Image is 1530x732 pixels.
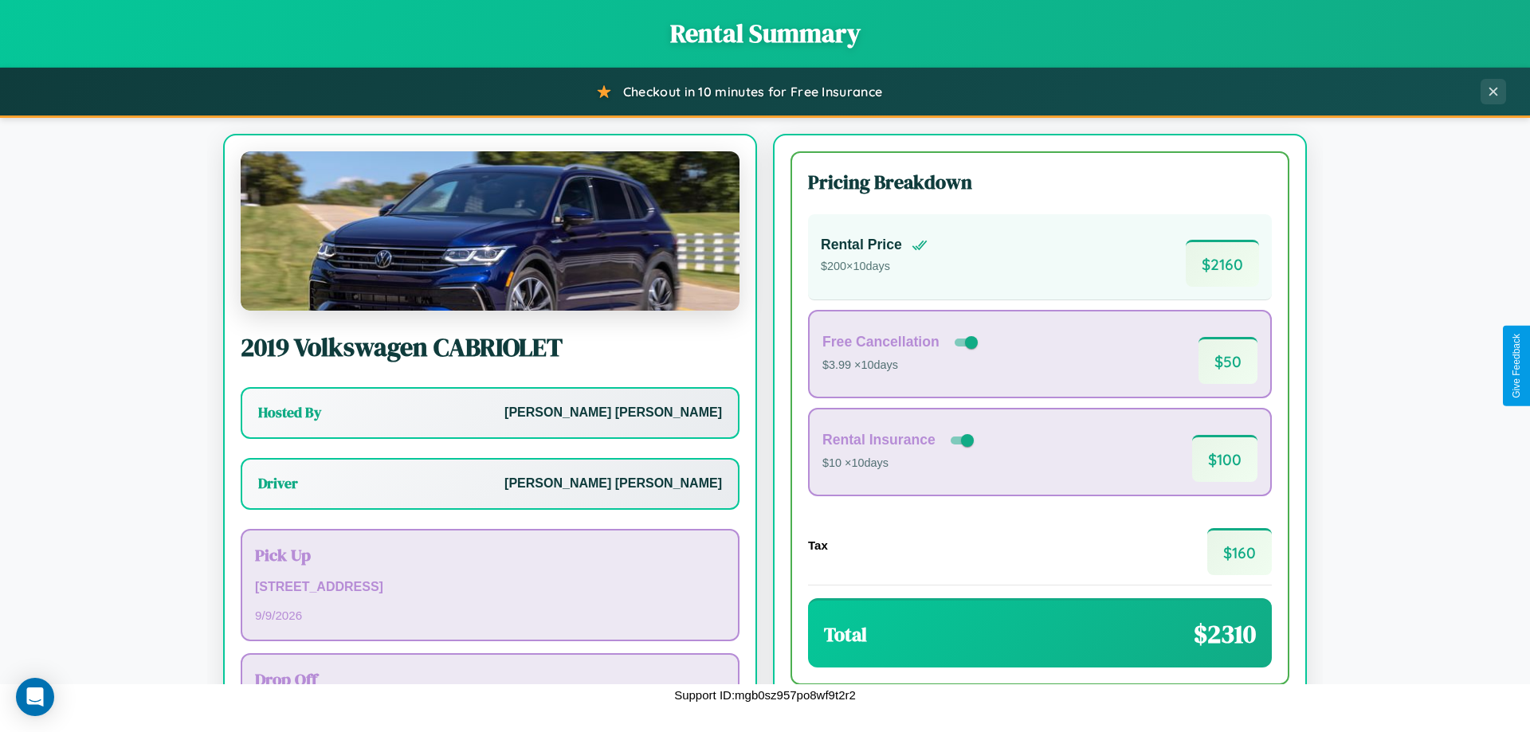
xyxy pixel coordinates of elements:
h1: Rental Summary [16,16,1514,51]
h3: Total [824,621,867,648]
span: $ 50 [1198,337,1257,384]
img: Volkswagen CABRIOLET [241,151,739,311]
span: $ 2310 [1194,617,1256,652]
p: $ 200 × 10 days [821,256,928,277]
h4: Rental Insurance [822,432,936,448]
span: Checkout in 10 minutes for Free Insurance [623,84,882,100]
p: [PERSON_NAME] [PERSON_NAME] [504,401,722,425]
span: $ 100 [1192,435,1257,482]
h3: Drop Off [255,667,725,691]
p: 9 / 9 / 2026 [255,605,725,626]
p: [PERSON_NAME] [PERSON_NAME] [504,472,722,495]
h3: Driver [258,474,298,493]
h3: Pick Up [255,543,725,566]
p: Support ID: mgb0sz957po8wf9t2r2 [674,684,856,706]
h2: 2019 Volkswagen CABRIOLET [241,330,739,365]
h4: Free Cancellation [822,334,940,350]
h3: Pricing Breakdown [808,169,1272,195]
p: $3.99 × 10 days [822,355,981,376]
p: $10 × 10 days [822,453,977,474]
span: $ 2160 [1186,240,1259,287]
h4: Rental Price [821,237,902,253]
p: [STREET_ADDRESS] [255,576,725,599]
span: $ 160 [1207,528,1272,575]
h4: Tax [808,538,828,552]
h3: Hosted By [258,403,321,422]
div: Open Intercom Messenger [16,678,54,716]
div: Give Feedback [1511,334,1522,398]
